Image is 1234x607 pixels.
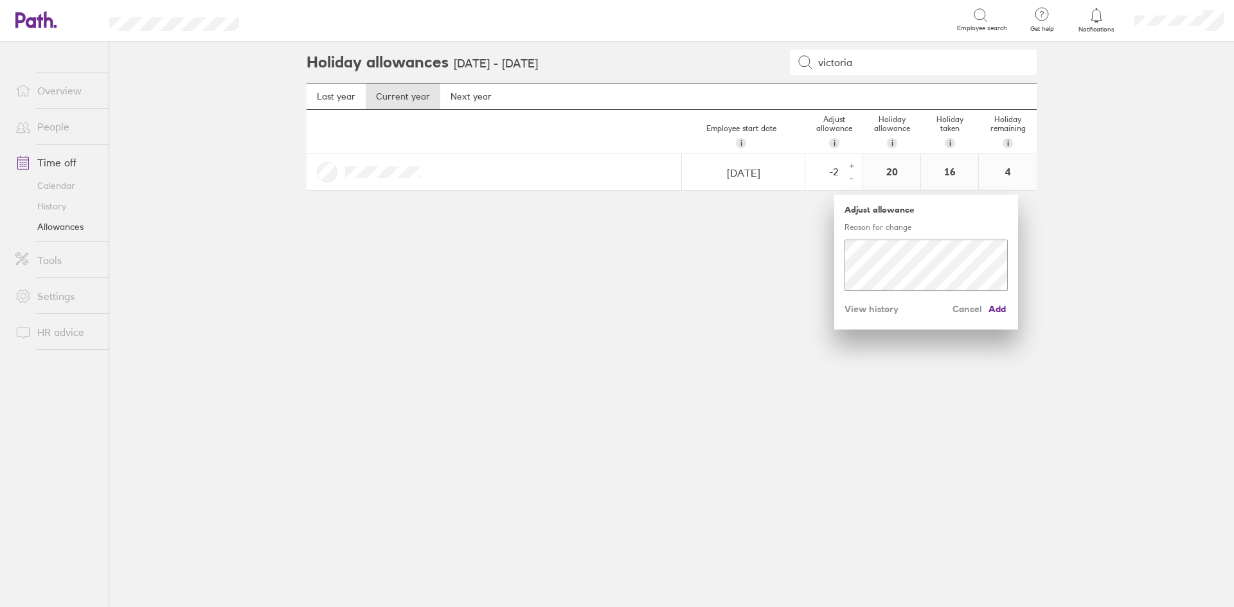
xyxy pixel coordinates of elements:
a: Overview [5,78,109,103]
a: Next year [440,84,502,109]
button: View history [845,299,899,319]
span: i [1007,138,1009,148]
h3: [DATE] - [DATE] [454,57,538,71]
div: Holiday remaining [979,110,1037,154]
div: Holiday taken [921,110,979,154]
span: i [949,138,951,148]
span: i [740,138,742,148]
input: Search for an employee [813,50,1029,75]
div: - [846,173,857,184]
div: Adjust allowance [805,110,863,154]
button: Cancel [952,299,982,319]
a: Tools [5,247,109,273]
button: Add [982,299,1008,319]
div: Holiday allowance [863,110,921,154]
span: Notifications [1076,26,1118,33]
input: dd/mm/yyyy [683,155,804,191]
a: Time off [5,150,109,175]
span: Get help [1021,25,1063,33]
h2: Holiday allowances [307,42,449,83]
div: 4 [979,154,1037,190]
div: Search [274,13,307,25]
a: Notifications [1076,6,1118,33]
span: i [834,138,836,148]
div: -2 [806,166,844,177]
a: Last year [307,84,366,109]
a: Settings [5,283,109,309]
a: People [5,114,109,139]
a: HR advice [5,319,109,345]
div: + [846,161,857,171]
span: Employee search [957,24,1007,32]
a: Allowances [5,216,109,237]
span: Add [987,299,1008,319]
span: i [891,138,893,148]
a: Calendar [5,175,109,196]
a: Current year [366,84,440,109]
div: 20 [863,154,920,190]
h5: Adjust allowance [845,205,1008,215]
p: Reason for change [845,222,1008,232]
div: 16 [921,154,978,190]
a: History [5,196,109,216]
div: Employee start date [677,119,805,154]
